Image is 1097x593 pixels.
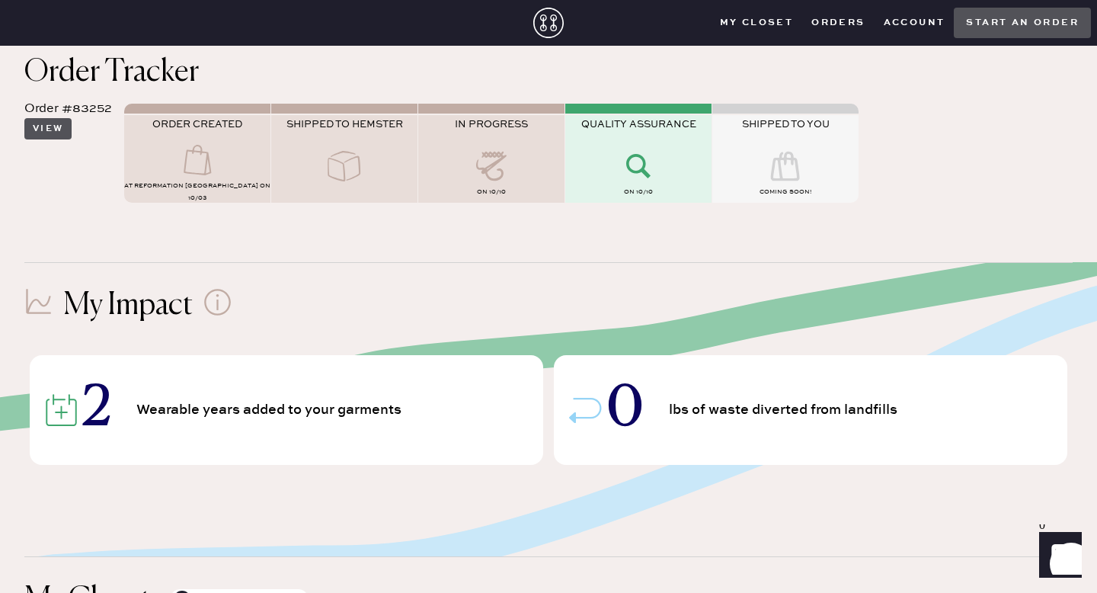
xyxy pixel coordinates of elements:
[477,188,506,196] span: on 10/10
[742,118,830,130] span: SHIPPED TO YOU
[581,118,696,130] span: QUALITY ASSURANCE
[624,188,653,196] span: on 10/10
[455,118,528,130] span: IN PROGRESS
[83,383,110,437] span: 2
[760,188,811,196] span: COMING SOON!
[711,11,803,34] button: My Closet
[63,287,193,324] h1: My Impact
[875,11,955,34] button: Account
[124,182,270,202] span: AT Reformation [GEOGRAPHIC_DATA] on 10/03
[954,8,1091,38] button: Start an order
[24,118,72,139] button: View
[136,403,407,417] span: Wearable years added to your garments
[802,11,874,34] button: Orders
[669,403,903,417] span: lbs of waste diverted from landfills
[286,118,403,130] span: SHIPPED TO HEMSTER
[24,100,112,118] div: Order #83252
[607,383,643,437] span: 0
[152,118,242,130] span: ORDER CREATED
[24,57,199,88] span: Order Tracker
[1025,524,1090,590] iframe: Front Chat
